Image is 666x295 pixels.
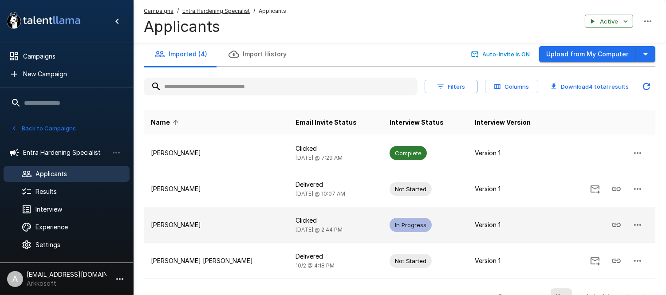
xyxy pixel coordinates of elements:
u: Entra Hardening Specialist [182,8,250,14]
p: [PERSON_NAME] [151,220,281,229]
span: Copy Interview Link [606,185,627,192]
u: Campaigns [144,8,173,14]
button: Download4 total results [545,80,634,94]
span: / [177,7,179,16]
span: [DATE] @ 2:44 PM [296,226,343,233]
p: [PERSON_NAME] [PERSON_NAME] [151,256,281,265]
span: Send Invitation [584,185,606,192]
p: [PERSON_NAME] [151,149,281,157]
span: [DATE] @ 10:07 AM [296,190,345,197]
span: In Progress [390,221,432,229]
span: [DATE] @ 7:29 AM [296,154,343,161]
p: Clicked [296,144,375,153]
span: Name [151,117,181,128]
button: Filters [425,80,478,94]
p: Delivered [296,180,375,189]
span: Interview Version [475,117,531,128]
span: Complete [390,149,427,157]
p: Version 1 [475,185,548,193]
span: Email Invite Status [296,117,357,128]
button: Auto-Invite is ON [469,47,532,61]
span: Not Started [390,257,432,265]
p: Version 1 [475,256,548,265]
button: Active [585,15,633,28]
p: Clicked [296,216,375,225]
span: Applicants [259,7,286,16]
h4: Applicants [144,17,286,36]
p: Version 1 [475,149,548,157]
p: Delivered [296,252,375,261]
button: Columns [485,80,538,94]
span: Send Invitation [584,256,606,264]
span: Interview Status [390,117,444,128]
span: Copy Interview Link [606,256,627,264]
span: 10/2 @ 4:18 PM [296,262,335,269]
span: Not Started [390,185,432,193]
button: Imported (4) [144,42,218,67]
button: Import History [218,42,297,67]
span: Copy Interview Link [606,220,627,228]
button: Upload from My Computer [539,46,636,63]
p: [PERSON_NAME] [151,185,281,193]
span: / [253,7,255,16]
p: Version 1 [475,220,548,229]
button: Updated Today - 11:41 AM [638,78,655,95]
